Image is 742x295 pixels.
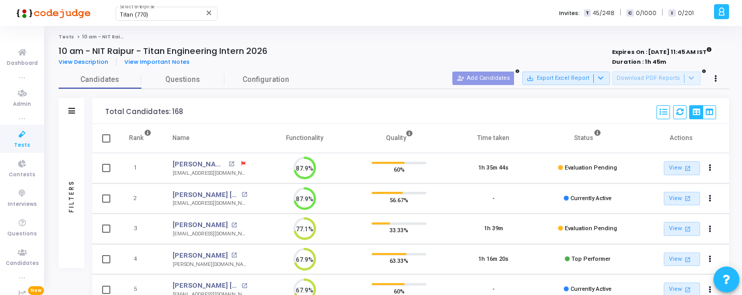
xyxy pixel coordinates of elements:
[452,72,514,85] button: Add Candidates
[390,256,408,266] span: 63.33%
[59,74,141,85] span: Candidates
[593,9,615,18] span: 45/2418
[229,161,234,167] mat-icon: open_in_new
[173,132,190,144] div: Name
[231,222,237,228] mat-icon: open_in_new
[13,100,31,109] span: Admin
[59,46,267,57] h4: 10 am - NIT Raipur - Titan Engineering Intern 2026
[477,132,509,144] div: Time taken
[390,225,408,235] span: 33.33%
[118,153,162,184] td: 1
[570,195,611,202] span: Currently Active
[241,283,247,289] mat-icon: open_in_new
[683,194,692,203] mat-icon: open_in_new
[59,59,117,65] a: View Description
[565,225,617,232] span: Evaluation Pending
[703,222,718,236] button: Actions
[635,124,729,153] th: Actions
[7,230,37,238] span: Questions
[703,252,718,266] button: Actions
[457,75,464,82] mat-icon: person_add_alt
[124,58,190,66] span: View Important Notes
[242,74,289,85] span: Configuration
[7,59,38,68] span: Dashboard
[118,244,162,275] td: 4
[118,124,162,153] th: Rank
[258,124,352,153] th: Functionality
[8,200,37,209] span: Interviews
[173,190,239,200] a: [PERSON_NAME] [PERSON_NAME]
[636,9,657,18] span: 0/1000
[120,11,148,18] span: Titan (770)
[678,9,694,18] span: 0/201
[59,58,108,66] span: View Description
[241,192,247,198] mat-icon: open_in_new
[394,164,405,175] span: 60%
[484,224,503,233] div: 1h 39m
[612,72,701,85] button: Download PDF Reports
[662,7,663,18] span: |
[105,108,183,116] div: Total Candidates: 168
[522,72,610,85] button: Export Excel Report
[492,194,494,203] div: -
[173,170,247,177] div: [EMAIL_ADDRESS][DOMAIN_NAME]
[492,285,494,294] div: -
[526,75,534,82] mat-icon: save_alt
[683,285,692,294] mat-icon: open_in_new
[478,255,508,264] div: 1h 16m 20s
[28,286,44,295] span: New
[540,124,635,153] th: Status
[117,59,197,65] a: View Important Notes
[67,139,76,253] div: Filters
[205,9,213,17] mat-icon: Clear
[173,280,239,291] a: [PERSON_NAME] [PERSON_NAME]
[173,159,226,170] a: [PERSON_NAME]
[683,224,692,233] mat-icon: open_in_new
[118,184,162,214] td: 2
[572,256,610,262] span: Top Performer
[173,261,247,269] div: [PERSON_NAME][DOMAIN_NAME][EMAIL_ADDRESS][DOMAIN_NAME]
[620,7,621,18] span: |
[173,200,247,207] div: [EMAIL_ADDRESS][DOMAIN_NAME]
[626,9,633,17] span: C
[612,58,666,66] strong: Duration : 1h 45m
[59,34,74,40] a: Tests
[173,220,228,230] a: [PERSON_NAME]
[664,161,700,175] a: View
[689,105,716,119] div: View Options
[13,3,91,23] img: logo
[118,214,162,244] td: 3
[559,9,580,18] label: Invites:
[683,164,692,173] mat-icon: open_in_new
[570,286,611,292] span: Currently Active
[565,164,617,171] span: Evaluation Pending
[6,259,39,268] span: Candidates
[352,124,446,153] th: Quality
[683,255,692,264] mat-icon: open_in_new
[231,252,237,258] mat-icon: open_in_new
[82,34,211,40] span: 10 am - NIT Raipur - Titan Engineering Intern 2026
[9,171,35,179] span: Contests
[59,34,729,40] nav: breadcrumb
[173,250,228,261] a: [PERSON_NAME]
[703,161,718,176] button: Actions
[612,45,712,57] strong: Expires On : [DATE] 11:45 AM IST
[14,141,30,150] span: Tests
[478,164,508,173] div: 1h 35m 44s
[141,74,224,85] span: Questions
[390,194,408,205] span: 56.67%
[664,192,700,206] a: View
[664,252,700,266] a: View
[664,222,700,236] a: View
[668,9,675,17] span: I
[703,191,718,206] button: Actions
[584,9,591,17] span: T
[173,230,247,238] div: [EMAIL_ADDRESS][DOMAIN_NAME]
